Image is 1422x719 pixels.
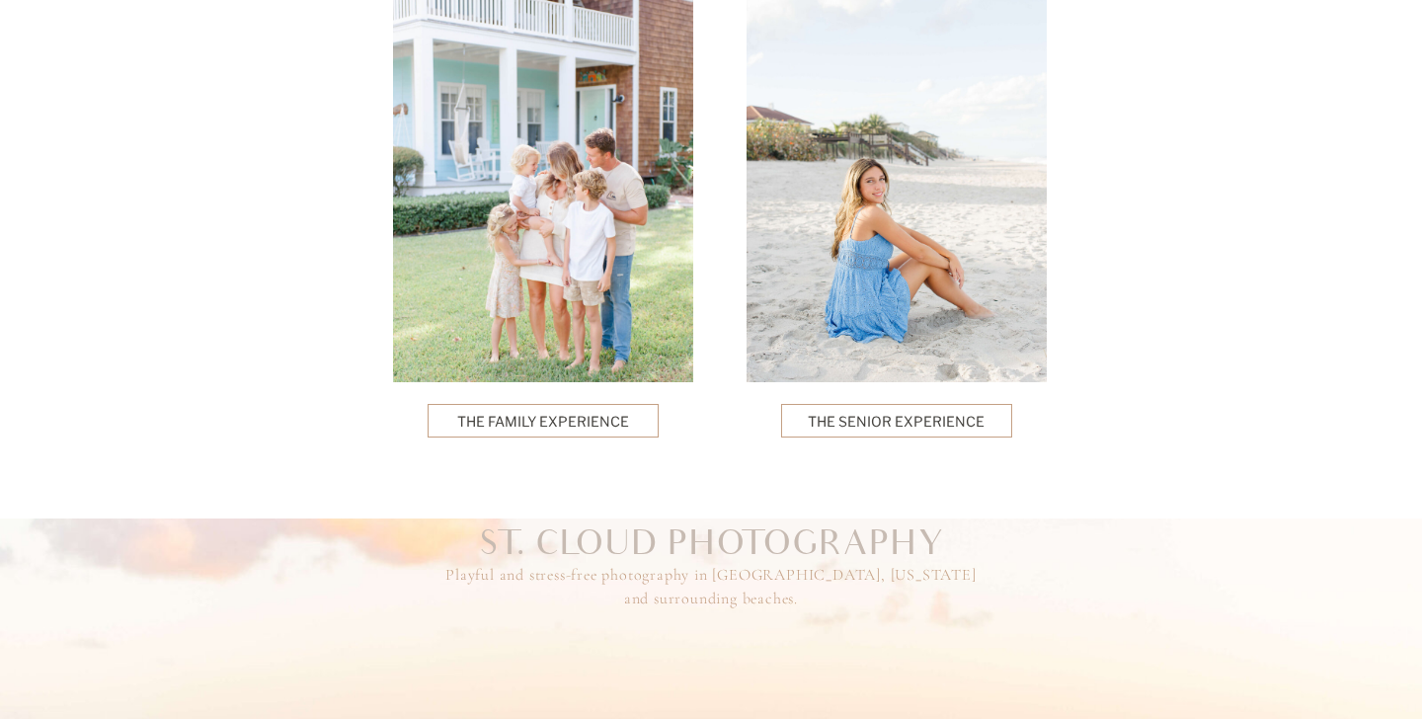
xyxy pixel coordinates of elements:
h3: Playful and stress-free photography in [GEOGRAPHIC_DATA], [US_STATE] and surrounding beaches. [441,563,981,616]
h2: St. Cloud Photography [217,527,1205,568]
a: The Senior Experience [808,411,986,431]
a: The Family Experience [457,411,630,432]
